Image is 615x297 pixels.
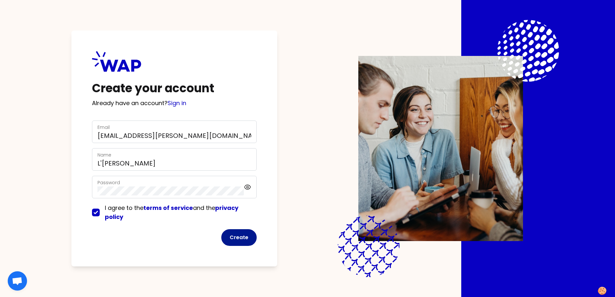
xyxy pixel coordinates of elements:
[105,204,238,221] span: I agree to the and the
[97,124,110,130] label: Email
[97,179,120,186] label: Password
[168,99,186,107] a: Sign in
[97,152,111,158] label: Name
[92,82,257,95] h1: Create your account
[358,56,523,241] img: Description
[221,229,257,246] button: Create
[92,99,257,108] p: Already have an account?
[8,271,27,291] div: Ouvrir le chat
[143,204,193,212] a: terms of service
